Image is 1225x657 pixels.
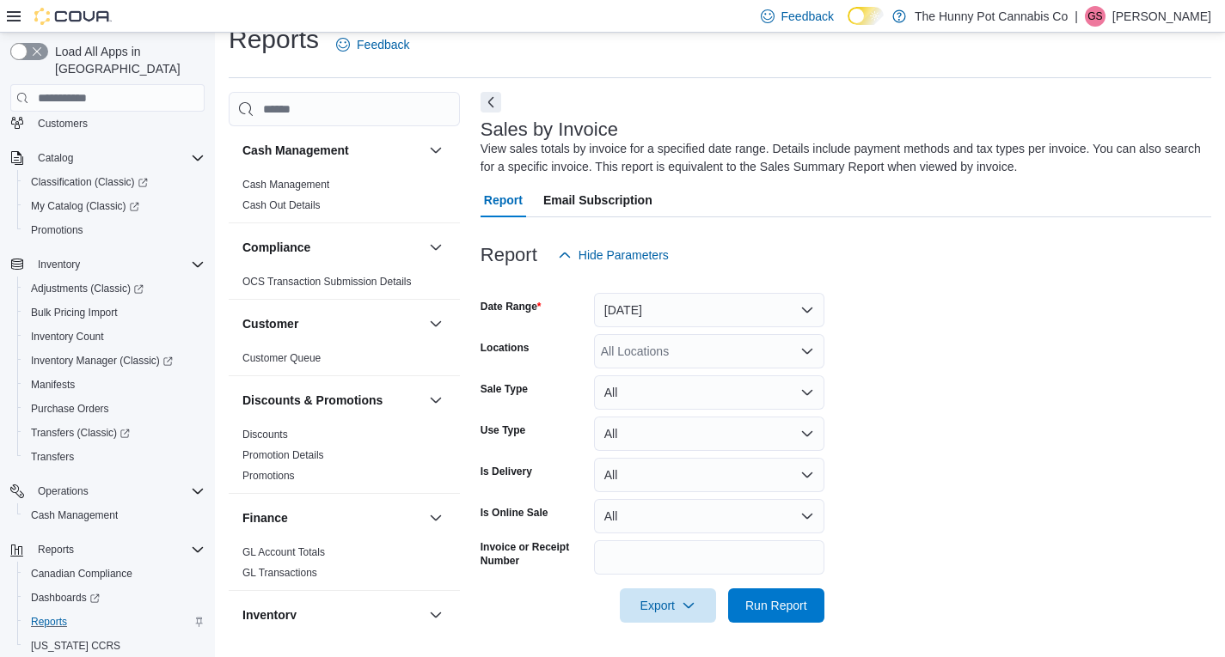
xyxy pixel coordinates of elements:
span: Canadian Compliance [24,563,205,584]
a: GL Transactions [242,567,317,579]
a: Adjustments (Classic) [24,278,150,299]
button: Finance [242,509,422,526]
h1: Reports [229,22,319,57]
h3: Cash Management [242,142,349,159]
h3: Inventory [242,606,297,624]
button: Customers [3,111,211,136]
span: My Catalog (Classic) [24,196,205,216]
button: All [594,375,824,410]
button: Operations [3,479,211,503]
span: GL Transactions [242,566,317,580]
span: Manifests [24,374,205,395]
a: Canadian Compliance [24,563,139,584]
button: Hide Parameters [551,238,676,272]
span: Dark Mode [848,25,848,26]
span: Inventory [31,254,205,275]
span: Operations [38,484,89,498]
div: Cash Management [229,174,460,222]
a: Cash Management [24,505,125,526]
button: Canadian Compliance [17,562,211,586]
span: Load All Apps in [GEOGRAPHIC_DATA] [48,43,205,77]
span: Transfers [24,447,205,467]
a: Discounts [242,429,288,441]
button: Catalog [3,146,211,170]
span: Bulk Pricing Import [31,306,118,319]
span: Customers [31,113,205,134]
p: The Hunny Pot Cannabis Co [915,6,1068,27]
label: Is Delivery [481,465,532,478]
button: Inventory Count [17,325,211,349]
a: OCS Transaction Submission Details [242,276,412,288]
span: Inventory [38,258,80,271]
a: Reports [24,611,74,632]
a: Inventory Count [24,326,111,347]
label: Is Online Sale [481,506,548,520]
button: [DATE] [594,293,824,327]
span: Canadian Compliance [31,567,132,581]
span: Operations [31,481,205,502]
span: GL Account Totals [242,545,325,559]
button: Reports [31,539,81,560]
span: Hide Parameters [579,246,669,264]
span: Promotions [31,223,83,237]
a: Cash Out Details [242,199,321,211]
span: Adjustments (Classic) [31,282,144,295]
a: Transfers (Classic) [24,423,137,443]
p: [PERSON_NAME] [1112,6,1211,27]
span: Reports [31,615,67,629]
button: Next [481,92,501,113]
button: Operations [31,481,95,502]
span: Classification (Classic) [31,175,148,189]
span: Discounts [242,428,288,441]
label: Date Range [481,300,542,313]
div: View sales totals by invoice for a specified date range. Details include payment methods and tax ... [481,140,1203,176]
button: Purchase Orders [17,397,211,421]
span: Reports [31,539,205,560]
span: Promotion Details [242,448,324,462]
button: Discounts & Promotions [242,392,422,409]
button: All [594,499,824,533]
button: Inventory [31,254,87,275]
span: Inventory Manager (Classic) [31,354,173,368]
button: Catalog [31,148,80,168]
a: Cash Management [242,179,329,191]
span: Email Subscription [543,183,652,217]
div: Compliance [229,271,460,299]
span: Classification (Classic) [24,172,205,192]
a: Feedback [329,27,416,62]
div: Customer [229,348,460,375]
span: Inventory Count [31,330,104,344]
span: Feedback [781,8,834,25]
span: OCS Transaction Submission Details [242,275,412,289]
span: Run Report [745,597,807,614]
span: Promotions [24,220,205,240]
div: Finance [229,542,460,590]
span: Feedback [357,36,409,53]
a: Inventory Manager (Classic) [17,349,211,373]
button: Reports [17,610,211,634]
span: Reports [38,543,74,557]
span: [US_STATE] CCRS [31,639,120,653]
span: Inventory Count [24,326,205,347]
h3: Sales by Invoice [481,119,618,140]
span: Cash Management [31,508,118,522]
button: Cash Management [17,503,211,527]
h3: Customer [242,315,298,332]
button: Export [620,588,716,623]
a: Transfers [24,447,81,467]
span: Dashboards [24,587,205,608]
a: Inventory Manager (Classic) [24,350,180,371]
button: Inventory [426,605,446,625]
a: Classification (Classic) [17,170,211,194]
a: Dashboards [24,587,107,608]
span: My Catalog (Classic) [31,199,139,213]
span: Purchase Orders [24,398,205,419]
span: Promotions [242,469,295,483]
span: Cash Management [24,505,205,526]
div: Discounts & Promotions [229,424,460,493]
button: All [594,458,824,492]
span: Bulk Pricing Import [24,302,205,323]
button: Cash Management [242,142,422,159]
a: Adjustments (Classic) [17,277,211,301]
button: Bulk Pricing Import [17,301,211,325]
